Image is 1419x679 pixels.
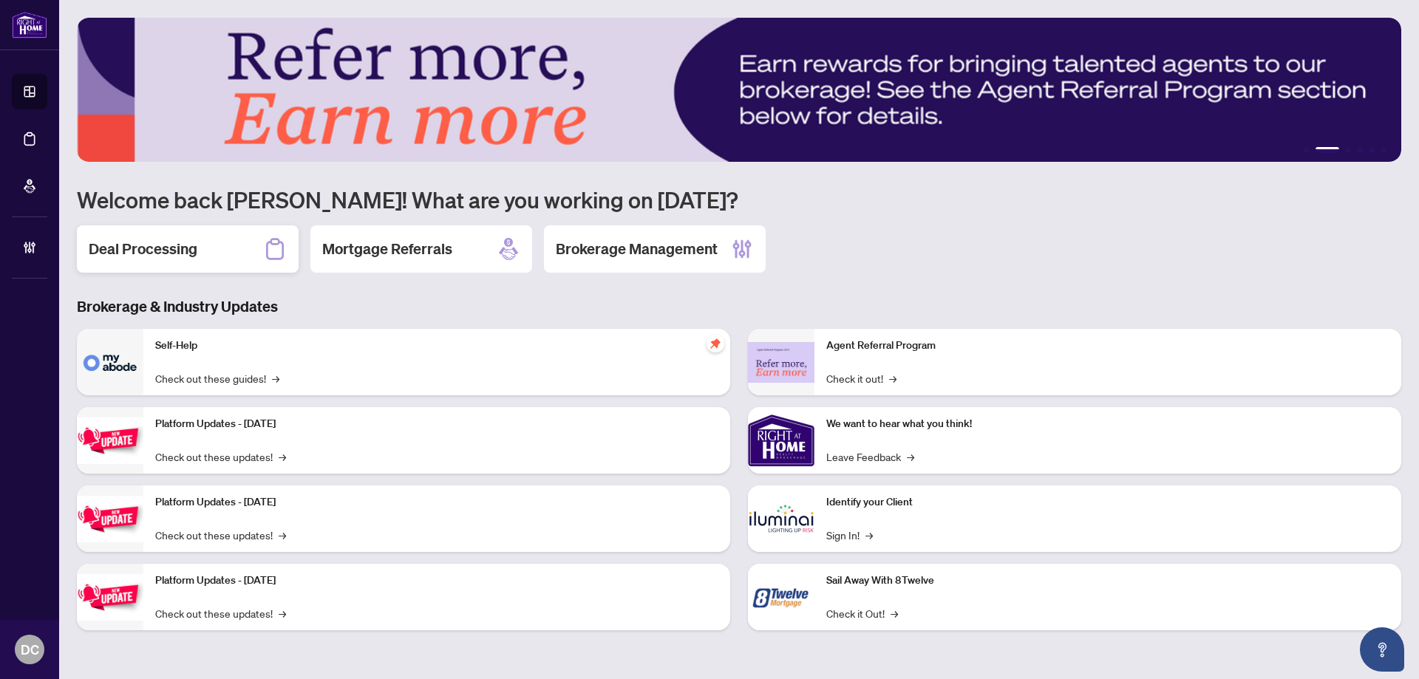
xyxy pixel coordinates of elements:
img: Slide 1 [77,18,1401,162]
a: Leave Feedback→ [826,448,914,465]
p: Sail Away With 8Twelve [826,573,1389,589]
span: → [891,605,898,621]
h2: Brokerage Management [556,239,718,259]
span: → [865,527,873,543]
a: Check out these guides!→ [155,370,279,386]
a: Sign In!→ [826,527,873,543]
p: Identify your Client [826,494,1389,511]
img: We want to hear what you think! [748,407,814,474]
span: → [279,527,286,543]
button: 6 [1381,147,1386,153]
span: → [907,448,914,465]
span: → [272,370,279,386]
a: Check out these updates!→ [155,527,286,543]
a: Check it out!→ [826,370,896,386]
p: Platform Updates - [DATE] [155,416,718,432]
p: We want to hear what you think! [826,416,1389,432]
p: Platform Updates - [DATE] [155,494,718,511]
img: Sail Away With 8Twelve [748,564,814,630]
button: 3 [1345,147,1351,153]
img: Identify your Client [748,485,814,552]
button: 5 [1369,147,1375,153]
a: Check it Out!→ [826,605,898,621]
span: → [279,605,286,621]
h2: Deal Processing [89,239,197,259]
img: Agent Referral Program [748,342,814,383]
h2: Mortgage Referrals [322,239,452,259]
span: → [279,448,286,465]
img: Platform Updates - July 21, 2025 [77,417,143,464]
span: pushpin [707,335,724,352]
span: DC [21,639,39,660]
a: Check out these updates!→ [155,448,286,465]
button: 2 [1316,147,1339,153]
span: → [889,370,896,386]
p: Agent Referral Program [826,338,1389,354]
a: Check out these updates!→ [155,605,286,621]
p: Platform Updates - [DATE] [155,573,718,589]
img: logo [12,11,47,38]
h1: Welcome back [PERSON_NAME]! What are you working on [DATE]? [77,185,1401,214]
img: Self-Help [77,329,143,395]
h3: Brokerage & Industry Updates [77,296,1401,317]
p: Self-Help [155,338,718,354]
button: 1 [1304,147,1310,153]
img: Platform Updates - June 23, 2025 [77,574,143,621]
button: Open asap [1360,627,1404,672]
button: 4 [1357,147,1363,153]
img: Platform Updates - July 8, 2025 [77,496,143,542]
